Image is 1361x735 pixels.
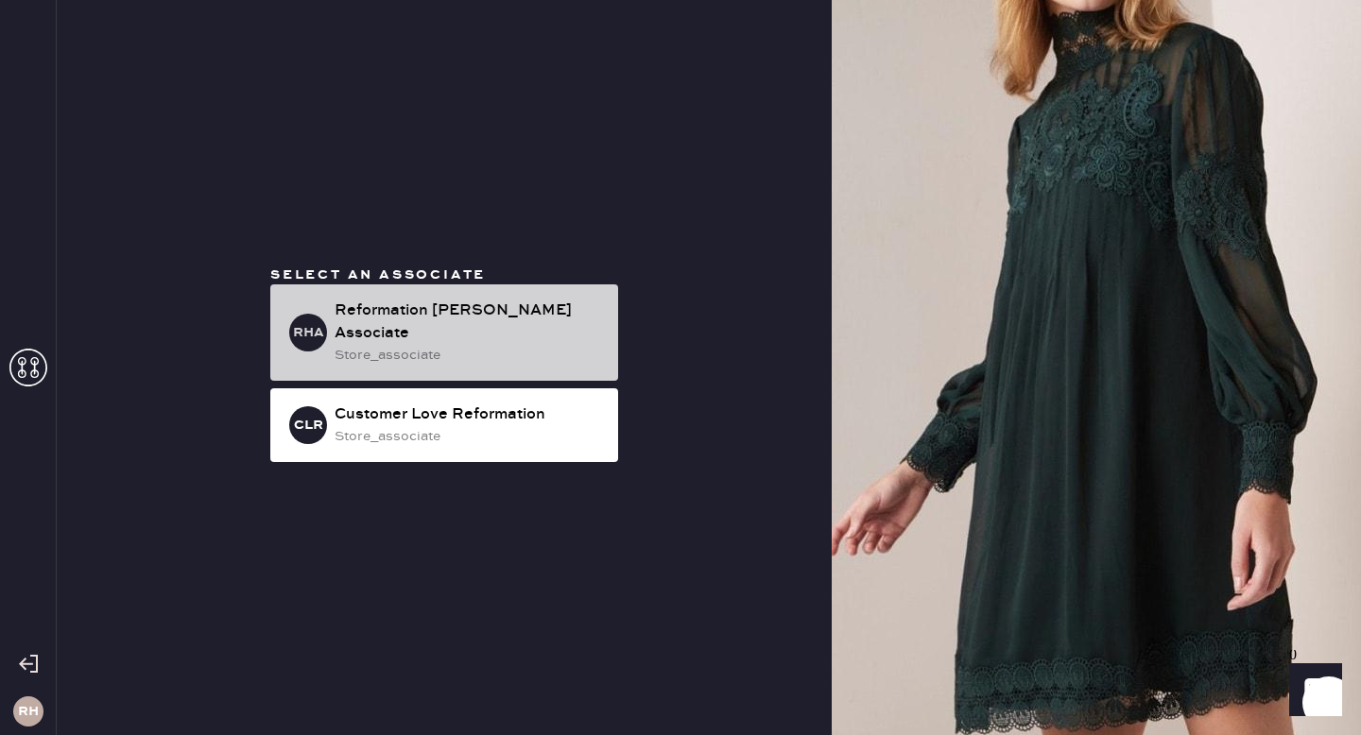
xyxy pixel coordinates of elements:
[270,266,486,283] span: Select an associate
[335,403,603,426] div: Customer Love Reformation
[335,299,603,345] div: Reformation [PERSON_NAME] Associate
[18,705,39,718] h3: RH
[293,326,324,339] h3: RHA
[335,426,603,447] div: store_associate
[294,419,323,432] h3: CLR
[335,345,603,366] div: store_associate
[1271,650,1352,731] iframe: Front Chat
